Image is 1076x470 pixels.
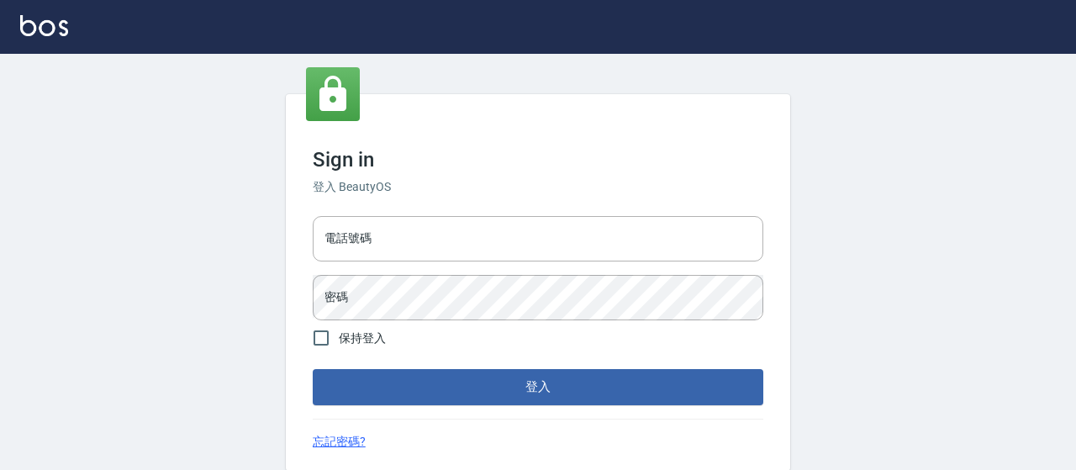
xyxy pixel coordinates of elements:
[313,369,763,404] button: 登入
[20,15,68,36] img: Logo
[313,178,763,196] h6: 登入 BeautyOS
[313,433,366,451] a: 忘記密碼?
[339,330,386,347] span: 保持登入
[313,148,763,172] h3: Sign in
